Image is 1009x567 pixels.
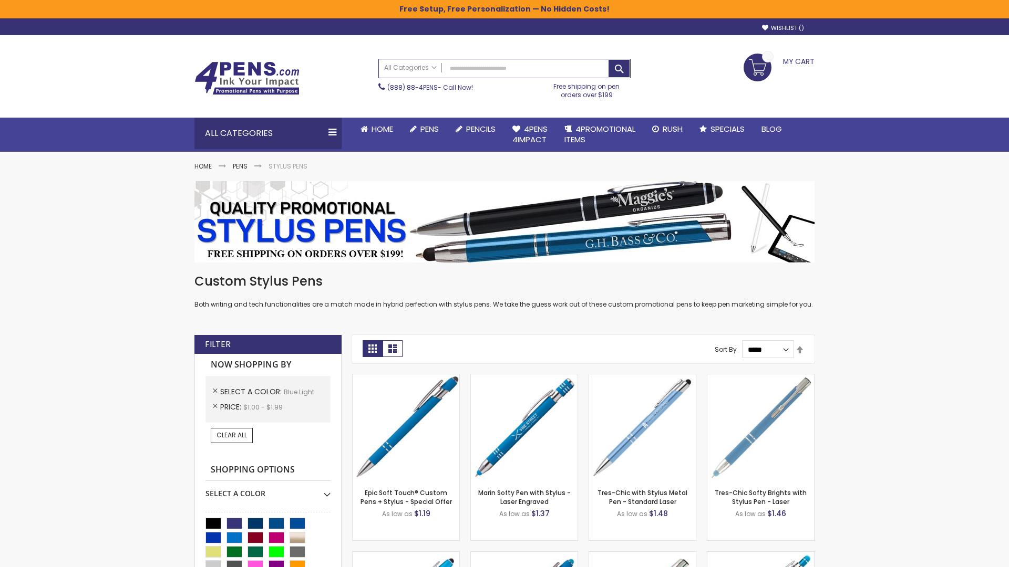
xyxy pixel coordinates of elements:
span: $1.46 [767,508,786,519]
a: Pens [233,162,248,171]
a: 4Pens4impact [504,118,556,152]
a: Ellipse Stylus Pen - Standard Laser-Blue - Light [353,551,459,560]
strong: Filter [205,339,231,350]
a: Wishlist [762,24,804,32]
img: 4Pens Custom Pens and Promotional Products [194,61,300,95]
span: As low as [735,509,766,518]
a: Ellipse Softy Brights with Stylus Pen - Laser-Blue - Light [471,551,578,560]
span: $1.37 [531,508,550,519]
span: Pencils [466,123,496,134]
span: Clear All [217,430,247,439]
strong: Stylus Pens [269,162,307,171]
div: All Categories [194,118,342,149]
a: Tres-Chic with Stylus Metal Pen - Standard Laser-Blue - Light [589,374,696,383]
a: Marin Softy Pen with Stylus - Laser Engraved [478,488,571,506]
a: Epic Soft Touch® Custom Pens + Stylus - Special Offer [361,488,452,506]
a: Marin Softy Pen with Stylus - Laser Engraved-Blue - Light [471,374,578,383]
span: As low as [617,509,647,518]
span: $1.48 [649,508,668,519]
span: All Categories [384,64,437,72]
a: Home [194,162,212,171]
span: Select A Color [220,386,284,397]
a: Clear All [211,428,253,443]
span: Blog [761,123,782,134]
a: Specials [691,118,753,141]
span: As low as [499,509,530,518]
a: Tres-Chic with Stylus Metal Pen - Standard Laser [598,488,687,506]
div: Free shipping on pen orders over $199 [543,78,631,99]
span: $1.00 - $1.99 [243,403,283,412]
a: Home [352,118,401,141]
a: 4PROMOTIONALITEMS [556,118,644,152]
a: Tres-Chic Softy Brights with Stylus Pen - Laser-Blue - Light [707,374,814,383]
h1: Custom Stylus Pens [194,273,815,290]
img: Stylus Pens [194,181,815,262]
span: Price [220,402,243,412]
span: 4PROMOTIONAL ITEMS [564,123,635,145]
span: Home [372,123,393,134]
a: All Categories [379,59,442,77]
a: 4P-MS8B-Blue - Light [353,374,459,383]
img: Tres-Chic Softy Brights with Stylus Pen - Laser-Blue - Light [707,374,814,481]
div: Select A Color [205,481,331,499]
strong: Now Shopping by [205,354,331,376]
span: Rush [663,123,683,134]
a: Pens [401,118,447,141]
span: As low as [382,509,413,518]
strong: Shopping Options [205,459,331,481]
label: Sort By [715,345,737,354]
span: Specials [711,123,745,134]
strong: Grid [363,340,383,357]
a: (888) 88-4PENS [387,83,438,92]
div: Both writing and tech functionalities are a match made in hybrid perfection with stylus pens. We ... [194,273,815,309]
a: Rush [644,118,691,141]
span: 4Pens 4impact [512,123,548,145]
a: Tres-Chic Touch Pen - Standard Laser-Blue - Light [589,551,696,560]
img: Tres-Chic with Stylus Metal Pen - Standard Laser-Blue - Light [589,374,696,481]
a: Blog [753,118,790,141]
a: Phoenix Softy Brights with Stylus Pen - Laser-Blue - Light [707,551,814,560]
span: Blue Light [284,387,314,396]
span: Pens [420,123,439,134]
img: Marin Softy Pen with Stylus - Laser Engraved-Blue - Light [471,374,578,481]
img: 4P-MS8B-Blue - Light [353,374,459,481]
a: Pencils [447,118,504,141]
span: - Call Now! [387,83,473,92]
a: Tres-Chic Softy Brights with Stylus Pen - Laser [715,488,807,506]
span: $1.19 [414,508,430,519]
